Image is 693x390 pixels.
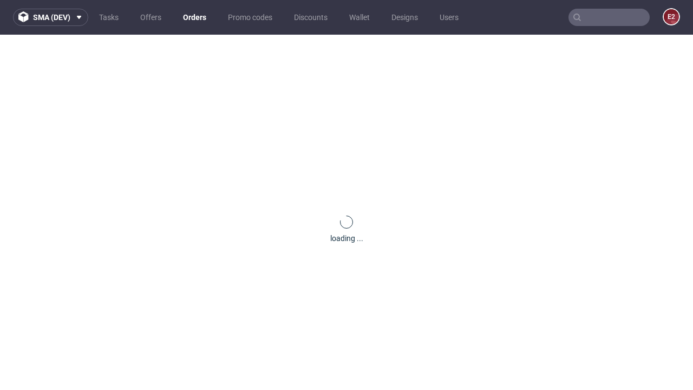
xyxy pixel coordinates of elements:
a: Tasks [93,9,125,26]
a: Users [433,9,465,26]
figcaption: e2 [664,9,679,24]
button: sma (dev) [13,9,88,26]
a: Orders [176,9,213,26]
div: loading ... [330,233,363,244]
span: sma (dev) [33,14,70,21]
a: Promo codes [221,9,279,26]
a: Designs [385,9,424,26]
a: Offers [134,9,168,26]
a: Wallet [343,9,376,26]
a: Discounts [287,9,334,26]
